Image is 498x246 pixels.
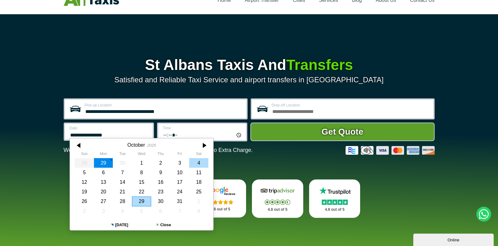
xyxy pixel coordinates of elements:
[132,152,151,158] th: Wednesday
[189,187,208,196] div: 25 October 2025
[132,206,151,216] div: 05 November 2025
[182,147,253,153] span: The Car at No Extra Charge.
[132,177,151,187] div: 15 October 2025
[113,168,132,177] div: 07 October 2025
[132,187,151,196] div: 22 October 2025
[75,177,94,187] div: 12 October 2025
[127,142,145,148] div: October
[170,187,189,196] div: 24 October 2025
[151,196,170,206] div: 30 October 2025
[170,168,189,177] div: 10 October 2025
[170,152,189,158] th: Friday
[94,158,113,168] div: 29 September 2025
[151,187,170,196] div: 23 October 2025
[151,152,170,158] th: Thursday
[85,103,243,107] label: Pick-up Location
[64,147,253,153] p: We Now Accept Card & Contactless Payment In
[97,220,142,230] button: [DATE]
[113,158,132,168] div: 30 September 2025
[64,76,435,84] p: Satisfied and Reliable Taxi Service and airport transfers in [GEOGRAPHIC_DATA]
[113,206,132,216] div: 04 November 2025
[94,187,113,196] div: 20 October 2025
[75,206,94,216] div: 02 November 2025
[75,187,94,196] div: 19 October 2025
[316,186,353,196] img: Trustpilot
[189,158,208,168] div: 04 October 2025
[70,126,149,130] label: Date
[265,200,290,205] img: Stars
[94,152,113,158] th: Monday
[170,206,189,216] div: 07 November 2025
[170,177,189,187] div: 17 October 2025
[413,232,495,246] iframe: chat widget
[208,200,233,205] img: Stars
[64,58,435,72] h1: St Albans Taxis And
[75,158,94,168] div: 28 September 2025
[75,152,94,158] th: Sunday
[189,196,208,206] div: 01 November 2025
[286,57,353,73] span: Transfers
[132,196,151,206] div: 29 October 2025
[113,196,132,206] div: 28 October 2025
[75,196,94,206] div: 26 October 2025
[189,206,208,216] div: 08 November 2025
[113,177,132,187] div: 14 October 2025
[151,158,170,168] div: 02 October 2025
[259,186,296,196] img: Tripadvisor
[142,220,186,230] button: Close
[252,179,303,218] a: Tripadvisor Stars 4.8 out of 5
[151,168,170,177] div: 09 October 2025
[94,177,113,187] div: 13 October 2025
[250,123,435,141] button: Get Quote
[170,158,189,168] div: 03 October 2025
[189,152,208,158] th: Saturday
[170,196,189,206] div: 31 October 2025
[163,126,242,130] label: Time
[316,206,354,214] p: 4.8 out of 5
[94,196,113,206] div: 27 October 2025
[151,177,170,187] div: 16 October 2025
[75,168,94,177] div: 05 October 2025
[189,168,208,177] div: 11 October 2025
[346,146,435,155] img: Credit And Debit Cards
[309,179,360,218] a: Trustpilot Stars 4.8 out of 5
[113,187,132,196] div: 21 October 2025
[322,200,348,205] img: Stars
[132,168,151,177] div: 08 October 2025
[259,206,296,214] p: 4.8 out of 5
[151,206,170,216] div: 06 November 2025
[272,103,430,107] label: Drop-off Location
[132,158,151,168] div: 01 October 2025
[195,179,246,218] a: Google Stars 4.8 out of 5
[113,152,132,158] th: Tuesday
[94,206,113,216] div: 03 November 2025
[202,205,239,213] p: 4.8 out of 5
[147,143,156,148] div: 2025
[189,177,208,187] div: 18 October 2025
[94,168,113,177] div: 06 October 2025
[202,186,239,196] img: Google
